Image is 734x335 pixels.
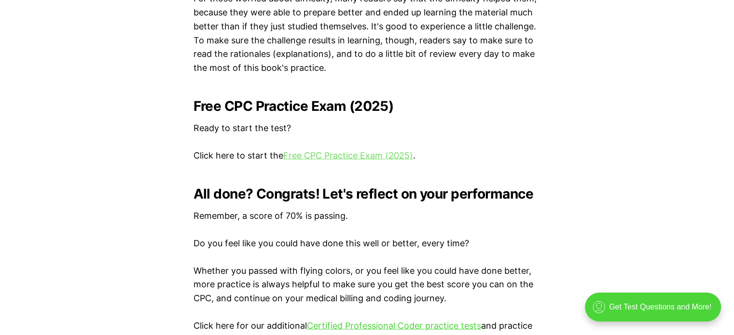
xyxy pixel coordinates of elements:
[283,150,413,161] a: Free CPC Practice Exam (2025)
[194,264,541,306] p: Whether you passed with flying colors, or you feel like you could have done better, more practice...
[307,321,481,331] a: Certified Professional Coder practice tests
[194,237,541,251] p: Do you feel like you could have done this well or better, every time?
[194,186,541,201] h2: All done? Congrats! Let's reflect on your performance
[194,121,541,135] p: Ready to start the test?
[194,98,541,114] h2: Free CPC Practice Exam (2025)
[194,209,541,223] p: Remember, a score of 70% is passing.
[194,149,541,163] p: Click here to start the .
[577,288,734,335] iframe: portal-trigger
